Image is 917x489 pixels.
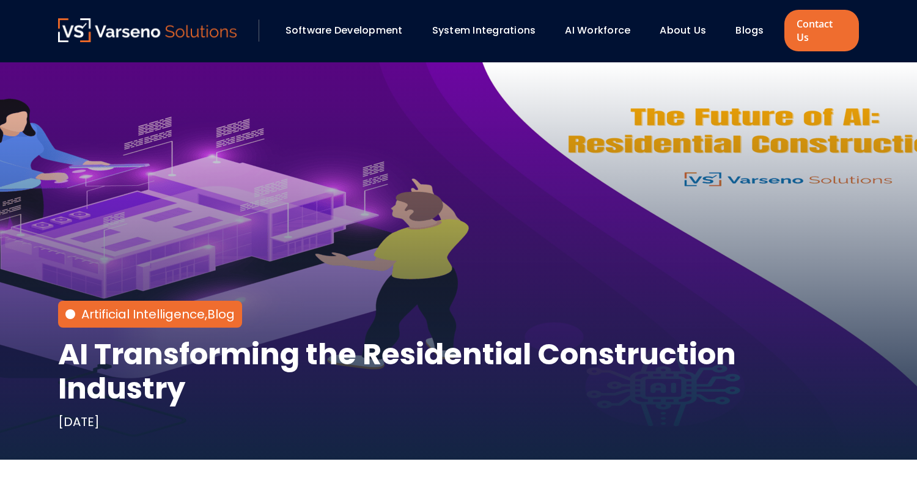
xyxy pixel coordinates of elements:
div: About Us [654,20,723,41]
div: AI Workforce [559,20,647,41]
a: Software Development [285,23,403,37]
a: Artificial Intelligence [81,306,205,323]
a: Contact Us [784,10,859,51]
a: AI Workforce [565,23,630,37]
a: Blogs [735,23,764,37]
a: About Us [660,23,706,37]
a: System Integrations [432,23,536,37]
div: [DATE] [58,413,100,430]
div: Software Development [279,20,420,41]
div: Blogs [729,20,781,41]
a: Varseno Solutions – Product Engineering & IT Services [58,18,237,43]
a: Blog [207,306,235,323]
img: Varseno Solutions – Product Engineering & IT Services [58,18,237,42]
div: System Integrations [426,20,553,41]
h1: AI Transforming the Residential Construction Industry [58,337,859,406]
div: , [81,306,235,323]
